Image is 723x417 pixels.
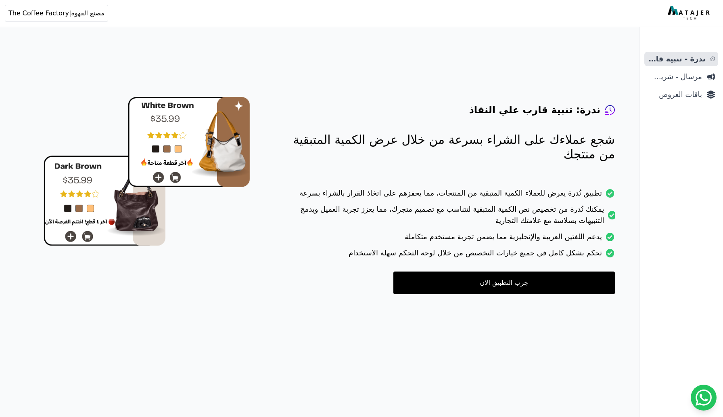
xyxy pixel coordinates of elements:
button: مصنع القهوة|The Coffee Factory [5,5,108,22]
span: مرسال - شريط دعاية [648,71,702,82]
span: ندرة - تنبية قارب علي النفاذ [648,53,706,65]
li: تحكم بشكل كامل في جميع خيارات التخصيص من خلال لوحة التحكم سهلة الاستخدام [282,247,615,263]
span: باقات العروض [648,89,702,100]
li: يمكنك نُدرة من تخصيص نص الكمية المتبقية لتتناسب مع تصميم متجرك، مما يعزز تجربة العميل ويدمج التنب... [282,204,615,231]
p: شجع عملاءك على الشراء بسرعة من خلال عرض الكمية المتبقية من منتجك [282,133,615,162]
img: hero [44,97,250,246]
a: جرب التطبيق الان [393,272,615,294]
img: MatajerTech Logo [668,6,712,21]
li: تطبيق نُدرة يعرض للعملاء الكمية المتبقية من المنتجات، مما يحفزهم على اتخاذ القرار بالشراء بسرعة [282,187,615,204]
span: مصنع القهوة|The Coffee Factory [8,8,104,18]
li: يدعم اللغتين العربية والإنجليزية مما يضمن تجربة مستخدم متكاملة [282,231,615,247]
h4: ندرة: تنبية قارب علي النفاذ [469,103,600,116]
